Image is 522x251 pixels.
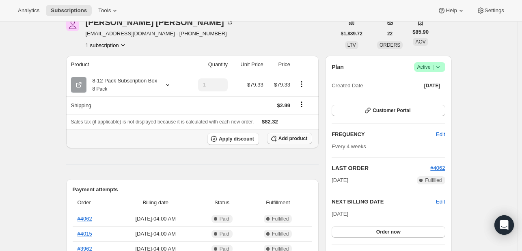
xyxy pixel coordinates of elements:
[332,82,363,90] span: Created Date
[116,199,195,207] span: Billing date
[436,198,445,206] button: Edit
[66,56,186,74] th: Product
[278,135,307,142] span: Add product
[51,7,87,14] span: Subscriptions
[86,18,234,26] div: [PERSON_NAME] [PERSON_NAME]
[78,231,92,237] a: #4015
[86,41,127,49] button: Product actions
[93,86,108,92] small: 8 Pack
[432,64,434,70] span: |
[433,5,470,16] button: Help
[295,80,308,89] button: Product actions
[220,231,229,237] span: Paid
[200,199,244,207] span: Status
[332,143,366,149] span: Every 4 weeks
[424,82,440,89] span: [DATE]
[116,230,195,238] span: [DATE] · 04:00 AM
[341,30,362,37] span: $1,889.72
[332,198,436,206] h2: NEXT BILLING DATE
[332,130,436,138] h2: FREQUENCY
[46,5,92,16] button: Subscriptions
[220,216,229,222] span: Paid
[71,119,254,125] span: Sales tax (if applicable) is not displayed because it is calculated with each new order.
[248,199,307,207] span: Fulfillment
[431,128,450,141] button: Edit
[272,231,289,237] span: Fulfilled
[376,229,401,235] span: Order now
[332,211,348,217] span: [DATE]
[425,177,442,184] span: Fulfilled
[93,5,124,16] button: Tools
[430,165,445,171] a: #4062
[277,102,290,108] span: $2.99
[266,56,293,74] th: Price
[485,7,504,14] span: Settings
[387,30,393,37] span: 22
[230,56,266,74] th: Unit Price
[267,133,312,144] button: Add product
[336,28,367,39] button: $1,889.72
[219,136,254,142] span: Apply discount
[436,130,445,138] span: Edit
[98,7,111,14] span: Tools
[412,28,429,36] span: $85.90
[274,82,290,88] span: $79.33
[415,39,425,45] span: AOV
[18,7,39,14] span: Analytics
[373,107,410,114] span: Customer Portal
[86,30,234,38] span: [EMAIL_ADDRESS][DOMAIN_NAME] · [PHONE_NUMBER]
[494,215,514,235] div: Open Intercom Messenger
[332,105,445,116] button: Customer Portal
[207,133,259,145] button: Apply discount
[332,226,445,238] button: Order now
[272,216,289,222] span: Fulfilled
[295,100,308,109] button: Shipping actions
[73,186,313,194] h2: Payment attempts
[332,63,344,71] h2: Plan
[66,18,79,31] span: Kathleen Kelly
[472,5,509,16] button: Settings
[262,119,278,125] span: $82.32
[419,80,445,91] button: [DATE]
[186,56,230,74] th: Quantity
[430,164,445,172] button: #4062
[417,63,442,71] span: Active
[446,7,457,14] span: Help
[382,28,397,39] button: 22
[247,82,263,88] span: $79.33
[332,164,430,172] h2: LAST ORDER
[13,5,44,16] button: Analytics
[73,194,114,212] th: Order
[347,42,356,48] span: LTV
[380,42,400,48] span: ORDERS
[332,176,348,184] span: [DATE]
[86,77,157,93] div: 8-12 Pack Subscription Box
[116,215,195,223] span: [DATE] · 04:00 AM
[66,96,186,114] th: Shipping
[78,216,92,222] a: #4062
